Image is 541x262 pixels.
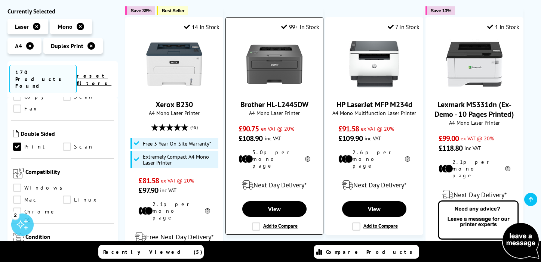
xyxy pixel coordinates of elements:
a: Lexmark MS331dn (Ex-Demo - 10 Pages Printed) [446,86,502,94]
label: Add to Compare [252,222,298,231]
span: £118.80 [439,143,463,153]
li: 2.6p per mono page [338,149,410,169]
a: View [342,201,406,217]
div: 1 In Stock [487,23,519,31]
span: £97.90 [138,185,158,195]
img: HP LaserJet MFP M234d [346,36,402,92]
a: HP LaserJet MFP M234d [346,86,402,94]
span: A4 Mono Laser Printer [430,119,519,126]
div: modal_delivery [329,175,419,196]
a: Brother HL-L2445DW [246,86,302,94]
span: 170 Products Found [9,65,77,93]
div: modal_delivery [129,227,219,247]
span: Best Seller [162,8,185,13]
li: 3.0p per mono page [239,149,310,169]
a: Linux [63,196,113,204]
img: Lexmark MS331dn (Ex-Demo - 10 Pages Printed) [446,36,502,92]
span: A4 Mono Laser Printer [230,109,319,116]
a: Print [13,143,63,151]
button: Save 38% [125,6,155,15]
span: £91.58 [338,124,359,134]
img: Condition [13,233,24,244]
span: Recently Viewed (5) [103,249,203,255]
div: 7 In Stock [388,23,419,31]
span: ex VAT @ 20% [361,125,394,132]
span: Double Sided [21,130,112,139]
span: ex VAT @ 20% [461,135,494,142]
img: Compatibility [13,168,24,179]
img: Double Sided [13,130,19,138]
li: 2.1p per mono page [439,159,510,179]
span: A4 [15,42,22,50]
img: Open Live Chat window [436,199,541,261]
span: Mono [58,23,73,30]
a: Chrome OS [13,208,63,216]
a: Compare Products [314,245,419,259]
span: Save 13% [431,8,451,13]
span: ex VAT @ 20% [261,125,294,132]
a: Xerox B230 [146,86,202,94]
span: Condition [25,233,112,245]
span: ex VAT @ 20% [161,177,194,184]
span: Free 3 Year On-Site Warranty* [143,141,211,147]
div: modal_delivery [230,175,319,196]
a: Scan [63,143,113,151]
a: reset filters [77,72,111,87]
span: inc VAT [464,144,481,152]
span: A4 Mono Laser Printer [129,109,219,116]
span: £90.75 [239,124,259,134]
span: inc VAT [265,135,281,142]
a: Recently Viewed (5) [98,245,204,259]
span: £81.58 [138,176,159,185]
span: Compare Products [326,249,416,255]
li: 2.1p per mono page [138,201,210,221]
span: £99.00 [439,134,459,143]
a: Fax [13,105,63,113]
a: View [242,201,307,217]
span: Duplex Print [51,42,83,50]
span: inc VAT [160,187,176,194]
a: Brother HL-L2445DW [240,100,308,109]
img: Xerox B230 [146,36,202,92]
div: modal_delivery [430,184,519,205]
div: 99+ In Stock [281,23,319,31]
div: Currently Selected [7,7,118,15]
a: Mac [13,196,63,204]
a: HP LaserJet MFP M234d [336,100,412,109]
label: Add to Compare [352,222,398,231]
a: Scan [63,93,113,101]
div: 14 In Stock [184,23,219,31]
button: Best Seller [157,6,188,15]
span: £109.90 [338,134,363,143]
span: Extremely Compact A4 Mono Laser Printer [143,154,216,166]
span: A4 Mono Multifunction Laser Printer [329,109,419,116]
a: Xerox B230 [156,100,193,109]
span: inc VAT [365,135,381,142]
a: Lexmark MS331dn (Ex-Demo - 10 Pages Printed) [434,100,514,119]
a: Windows [13,184,67,192]
span: Laser [15,23,29,30]
span: (48) [190,120,198,134]
span: Save 38% [130,8,151,13]
div: 2 [11,211,19,219]
a: Copy [13,93,63,101]
span: Compatibility [25,168,112,180]
span: £108.90 [239,134,263,143]
button: Save 13% [425,6,455,15]
img: Brother HL-L2445DW [246,36,302,92]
